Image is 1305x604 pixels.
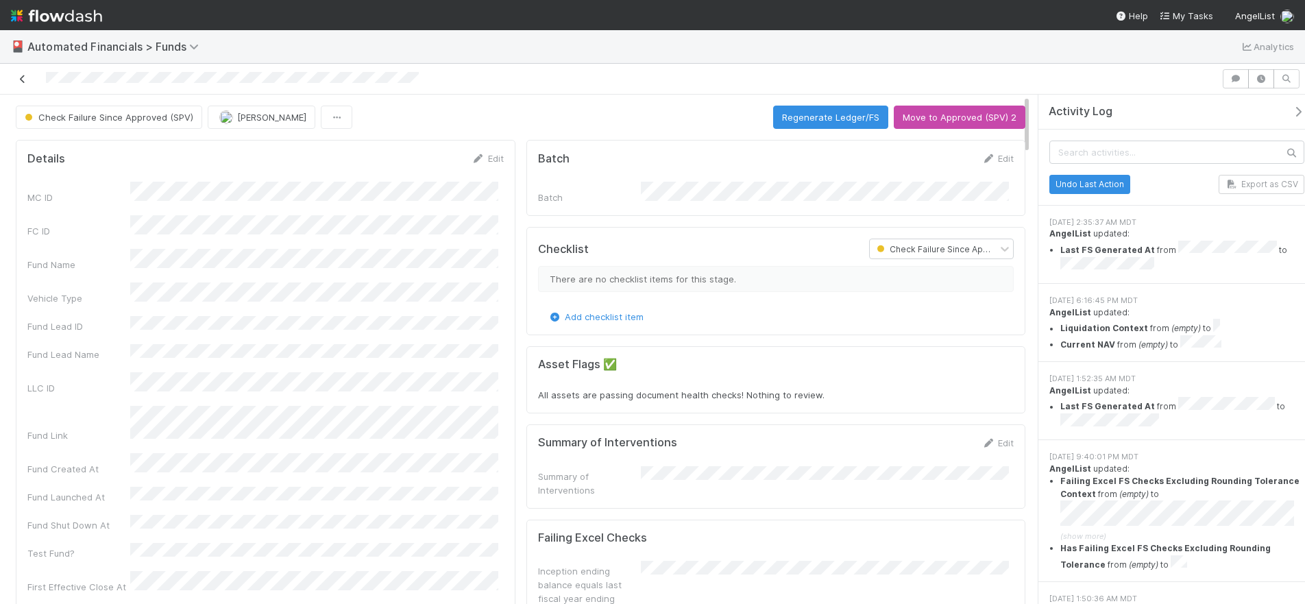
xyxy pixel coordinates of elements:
[1049,306,1304,352] div: updated:
[538,389,825,400] span: All assets are passing document health checks! Nothing to review.
[1119,489,1149,499] em: (empty)
[472,153,504,164] a: Edit
[22,112,193,123] span: Check Failure Since Approved (SPV)
[1060,241,1304,274] li: from to
[1049,141,1304,164] input: Search activities...
[981,153,1014,164] a: Edit
[981,437,1014,448] a: Edit
[1060,542,1304,571] li: from to
[27,40,206,53] span: Automated Financials > Funds
[237,112,306,123] span: [PERSON_NAME]
[1049,228,1091,239] strong: AngelList
[27,319,130,333] div: Fund Lead ID
[538,436,677,450] h5: Summary of Interventions
[1219,175,1304,194] button: Export as CSV
[1060,476,1300,498] strong: Failing Excel FS Checks Excluding Rounding Tolerance Context
[27,546,130,560] div: Test Fund?
[1159,10,1213,21] span: My Tasks
[1060,245,1155,255] strong: Last FS Generated At
[1049,373,1304,385] div: [DATE] 1:52:35 AM MDT
[27,224,130,238] div: FC ID
[1060,339,1115,350] strong: Current NAV
[27,258,130,271] div: Fund Name
[1060,402,1155,412] strong: Last FS Generated At
[1159,9,1213,23] a: My Tasks
[894,106,1025,129] button: Move to Approved (SPV) 2
[538,470,641,497] div: Summary of Interventions
[538,358,1014,372] h5: Asset Flags ✅
[538,191,641,204] div: Batch
[208,106,315,129] button: [PERSON_NAME]
[1049,105,1112,119] span: Activity Log
[874,244,1037,254] span: Check Failure Since Approved (SPV)
[11,4,102,27] img: logo-inverted-e16ddd16eac7371096b0.svg
[1060,319,1304,335] li: from to
[11,40,25,52] span: 🎴
[1049,463,1091,474] strong: AngelList
[27,152,65,166] h5: Details
[1235,10,1275,21] span: AngelList
[1049,307,1091,317] strong: AngelList
[1049,385,1091,396] strong: AngelList
[27,348,130,361] div: Fund Lead Name
[27,518,130,532] div: Fund Shut Down At
[1171,324,1201,334] em: (empty)
[1060,335,1304,352] li: from to
[27,490,130,504] div: Fund Launched At
[219,110,233,124] img: avatar_574f8970-b283-40ff-a3d7-26909d9947cc.png
[1138,339,1168,350] em: (empty)
[27,580,130,594] div: First Effective Close At
[1049,463,1304,572] div: updated:
[538,266,1014,292] div: There are no checklist items for this stage.
[1049,385,1304,430] div: updated:
[1280,10,1294,23] img: avatar_5ff1a016-d0ce-496a-bfbe-ad3802c4d8a0.png
[538,531,647,545] h5: Failing Excel Checks
[1049,451,1304,463] div: [DATE] 9:40:01 PM MDT
[1060,543,1271,570] strong: Has Failing Excel FS Checks Excluding Rounding Tolerance
[16,106,202,129] button: Check Failure Since Approved (SPV)
[27,381,130,395] div: LLC ID
[1060,324,1148,334] strong: Liquidation Context
[1060,531,1106,541] span: (show more)
[548,311,644,322] a: Add checklist item
[1240,38,1294,55] a: Analytics
[1129,559,1158,570] em: (empty)
[1115,9,1148,23] div: Help
[1049,295,1304,306] div: [DATE] 6:16:45 PM MDT
[1060,397,1304,430] li: from to
[27,291,130,305] div: Vehicle Type
[1060,475,1304,542] summary: Failing Excel FS Checks Excluding Rounding Tolerance Context from (empty) to (show more)
[1049,217,1304,228] div: [DATE] 2:35:37 AM MDT
[538,243,589,256] h5: Checklist
[538,152,570,166] h5: Batch
[27,191,130,204] div: MC ID
[27,462,130,476] div: Fund Created At
[1049,175,1130,194] button: Undo Last Action
[27,428,130,442] div: Fund Link
[773,106,888,129] button: Regenerate Ledger/FS
[1049,228,1304,273] div: updated:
